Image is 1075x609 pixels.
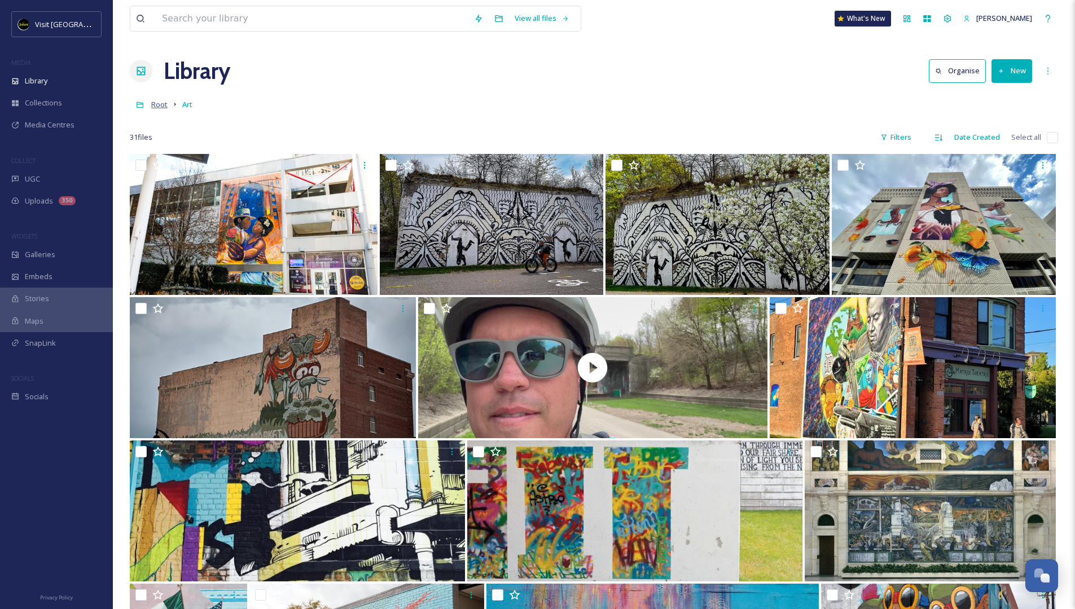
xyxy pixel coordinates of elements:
span: Collections [25,98,62,108]
a: Library [164,54,230,88]
span: Stories [25,293,49,304]
span: Art [182,99,192,109]
span: [PERSON_NAME] [976,13,1032,23]
a: Privacy Policy [40,590,73,603]
img: MexicantownCDC Image 00018_Matrix_Theatre-PhotoCredit-Ray_Lozano_Expires-4-1-2022.jpg [770,297,1056,438]
span: SOCIALS [11,374,34,382]
a: Art [182,98,192,111]
img: Detroit_Industry_DIA.jpeg [805,440,1056,581]
span: UGC [25,174,40,184]
img: IMG_3506.jpg [380,154,604,295]
img: IMG_2398.jpg [130,297,416,438]
img: wsi-imageoptim-The-Belt-mural.jpeg [130,440,465,581]
div: Filters [875,126,917,148]
img: VISIT%20DETROIT%20LOGO%20-%20BLACK%20BACKGROUND.png [18,19,29,30]
div: Date Created [949,126,1006,148]
span: Embeds [25,271,52,282]
span: COLLECT [11,156,36,165]
span: Visit [GEOGRAPHIC_DATA] [35,19,122,29]
span: WIDGETS [11,232,37,240]
button: Open Chat [1025,559,1058,592]
a: Root [151,98,168,111]
button: Organise [929,59,986,82]
span: MEDIA [11,58,31,67]
img: thumbnail [418,297,767,438]
span: Privacy Policy [40,594,73,601]
span: Select all [1011,132,1041,143]
button: New [991,59,1032,82]
span: Library [25,76,47,86]
img: Mural (1).jpg [130,154,378,295]
span: Uploads [25,196,53,206]
span: Root [151,99,168,109]
img: IMG_3523.jpg [605,154,830,295]
span: Maps [25,316,43,326]
span: Galleries [25,249,55,260]
a: What's New [835,11,891,27]
a: [PERSON_NAME] [958,7,1038,29]
img: cfLWX2xw.jpeg [832,154,1056,295]
span: 31 file s [130,132,152,143]
input: Search your library [156,6,468,31]
img: wsi-imageoptim-Detroit-wall-mural.jpeg [467,440,802,581]
a: Organise [929,59,991,82]
div: 350 [59,196,76,205]
a: View all files [509,7,575,29]
span: Media Centres [25,120,74,130]
span: Socials [25,391,49,402]
span: SnapLink [25,338,56,348]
